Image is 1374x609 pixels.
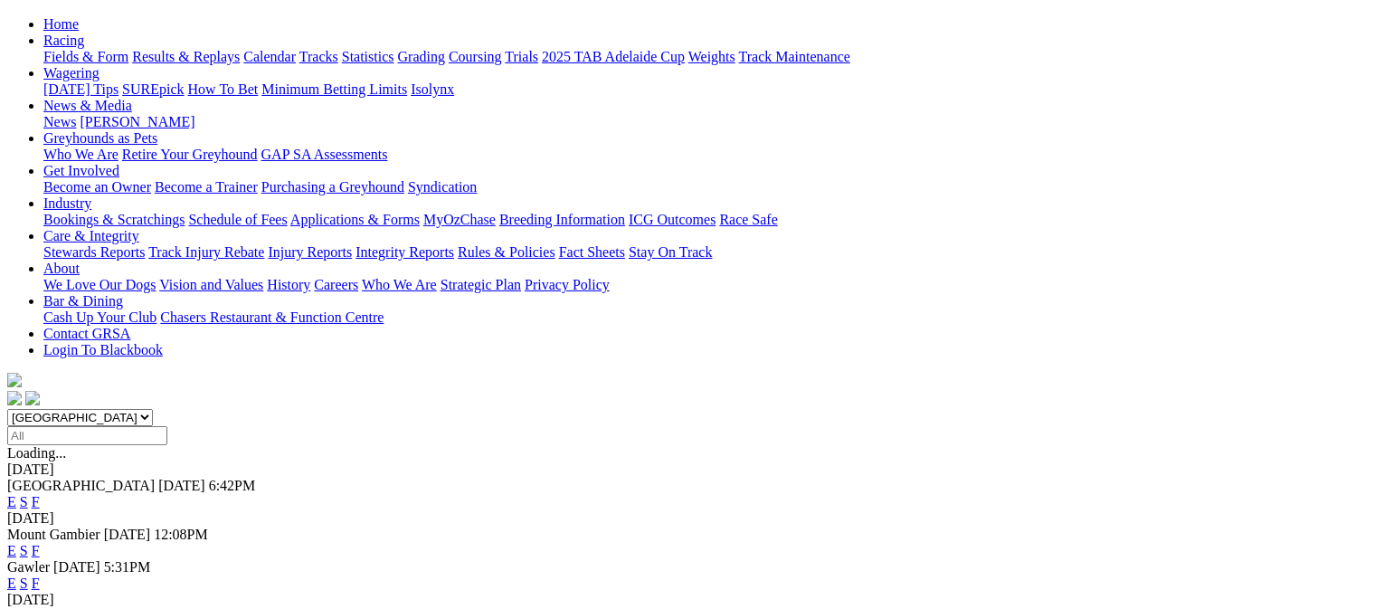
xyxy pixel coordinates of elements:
[267,277,310,292] a: History
[629,244,712,260] a: Stay On Track
[505,49,538,64] a: Trials
[43,326,130,341] a: Contact GRSA
[7,494,16,509] a: E
[43,309,1367,326] div: Bar & Dining
[154,527,208,542] span: 12:08PM
[104,559,151,575] span: 5:31PM
[32,494,40,509] a: F
[43,195,91,211] a: Industry
[155,179,258,195] a: Become a Trainer
[7,592,1367,608] div: [DATE]
[7,478,155,493] span: [GEOGRAPHIC_DATA]
[43,244,1367,261] div: Care & Integrity
[559,244,625,260] a: Fact Sheets
[160,309,384,325] a: Chasers Restaurant & Function Centre
[43,114,1367,130] div: News & Media
[7,576,16,591] a: E
[688,49,735,64] a: Weights
[458,244,555,260] a: Rules & Policies
[314,277,358,292] a: Careers
[7,426,167,445] input: Select date
[261,81,407,97] a: Minimum Betting Limits
[243,49,296,64] a: Calendar
[20,494,28,509] a: S
[43,130,157,146] a: Greyhounds as Pets
[104,527,151,542] span: [DATE]
[53,559,100,575] span: [DATE]
[355,244,454,260] a: Integrity Reports
[80,114,194,129] a: [PERSON_NAME]
[7,391,22,405] img: facebook.svg
[268,244,352,260] a: Injury Reports
[43,147,1367,163] div: Greyhounds as Pets
[43,179,1367,195] div: Get Involved
[290,212,420,227] a: Applications & Forms
[43,309,156,325] a: Cash Up Your Club
[7,510,1367,527] div: [DATE]
[7,543,16,558] a: E
[719,212,777,227] a: Race Safe
[449,49,502,64] a: Coursing
[43,212,185,227] a: Bookings & Scratchings
[43,163,119,178] a: Get Involved
[43,228,139,243] a: Care & Integrity
[43,65,99,81] a: Wagering
[43,179,151,195] a: Become an Owner
[188,212,287,227] a: Schedule of Fees
[43,342,163,357] a: Login To Blackbook
[739,49,850,64] a: Track Maintenance
[132,49,240,64] a: Results & Replays
[43,49,1367,65] div: Racing
[159,277,263,292] a: Vision and Values
[261,179,404,195] a: Purchasing a Greyhound
[158,478,205,493] span: [DATE]
[43,33,84,48] a: Racing
[261,147,388,162] a: GAP SA Assessments
[362,277,437,292] a: Who We Are
[423,212,496,227] a: MyOzChase
[122,147,258,162] a: Retire Your Greyhound
[43,277,156,292] a: We Love Our Dogs
[7,373,22,387] img: logo-grsa-white.png
[122,81,184,97] a: SUREpick
[148,244,264,260] a: Track Injury Rebate
[43,293,123,309] a: Bar & Dining
[398,49,445,64] a: Grading
[499,212,625,227] a: Breeding Information
[43,81,118,97] a: [DATE] Tips
[188,81,259,97] a: How To Bet
[43,212,1367,228] div: Industry
[43,277,1367,293] div: About
[7,445,66,461] span: Loading...
[43,114,76,129] a: News
[43,244,145,260] a: Stewards Reports
[408,179,477,195] a: Syndication
[43,16,79,32] a: Home
[43,261,80,276] a: About
[32,576,40,591] a: F
[20,543,28,558] a: S
[43,49,128,64] a: Fields & Form
[7,462,1367,478] div: [DATE]
[525,277,610,292] a: Privacy Policy
[629,212,715,227] a: ICG Outcomes
[32,543,40,558] a: F
[43,81,1367,98] div: Wagering
[441,277,521,292] a: Strategic Plan
[342,49,394,64] a: Statistics
[20,576,28,591] a: S
[43,147,118,162] a: Who We Are
[209,478,256,493] span: 6:42PM
[7,527,100,542] span: Mount Gambier
[411,81,454,97] a: Isolynx
[299,49,338,64] a: Tracks
[25,391,40,405] img: twitter.svg
[7,559,50,575] span: Gawler
[43,98,132,113] a: News & Media
[542,49,685,64] a: 2025 TAB Adelaide Cup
